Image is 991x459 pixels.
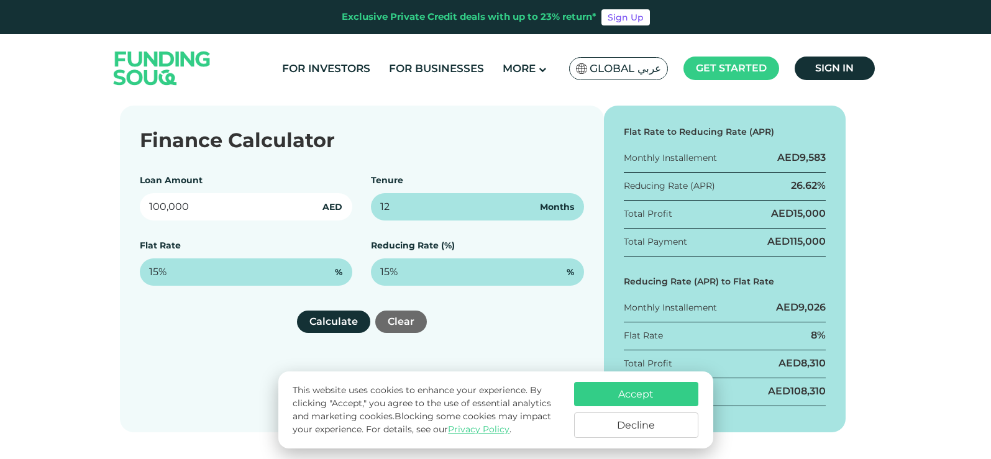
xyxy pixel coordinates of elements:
div: Total Profit [624,207,672,220]
a: For Businesses [386,58,487,79]
div: AED [777,151,826,165]
button: Decline [574,412,698,438]
div: AED [779,357,826,370]
span: 15,000 [793,207,826,219]
div: AED [776,301,826,314]
span: % [567,266,574,279]
label: Reducing Rate (%) [371,240,455,251]
span: % [335,266,342,279]
p: This website uses cookies to enhance your experience. By clicking "Accept," you agree to the use ... [293,384,561,436]
div: Monthly Installement [624,152,717,165]
span: 9,026 [798,301,826,313]
div: Exclusive Private Credit deals with up to 23% return* [342,10,596,24]
label: Tenure [371,175,403,186]
a: For Investors [279,58,373,79]
span: 9,583 [800,152,826,163]
label: Flat Rate [140,240,181,251]
a: Privacy Policy [448,424,509,435]
a: Sign in [795,57,875,80]
div: Finance Calculator [140,125,584,155]
span: 8,310 [801,357,826,369]
div: Flat Rate to Reducing Rate (APR) [624,125,826,139]
div: AED [767,235,826,248]
div: 8% [811,329,826,342]
span: AED [322,201,342,214]
span: Sign in [815,62,854,74]
span: 115,000 [790,235,826,247]
div: Flat Rate [624,329,663,342]
button: Clear [375,311,427,333]
div: AED [771,207,826,220]
label: Loan Amount [140,175,203,186]
div: Total Profit [624,357,672,370]
span: For details, see our . [366,424,511,435]
button: Calculate [297,311,370,333]
span: More [503,62,536,75]
div: Reducing Rate (APR) to Flat Rate [624,275,826,288]
img: SA Flag [576,63,587,74]
div: Total Payment [624,235,687,248]
div: 26.62% [791,179,826,193]
div: AED [768,384,826,398]
a: Sign Up [601,9,650,25]
span: Global عربي [590,61,661,76]
span: Months [540,201,574,214]
img: Logo [101,37,223,99]
span: 108,310 [790,385,826,397]
div: Monthly Installement [624,301,717,314]
div: Reducing Rate (APR) [624,180,715,193]
button: Accept [574,382,698,406]
span: Get started [696,62,767,74]
span: Blocking some cookies may impact your experience. [293,411,551,435]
